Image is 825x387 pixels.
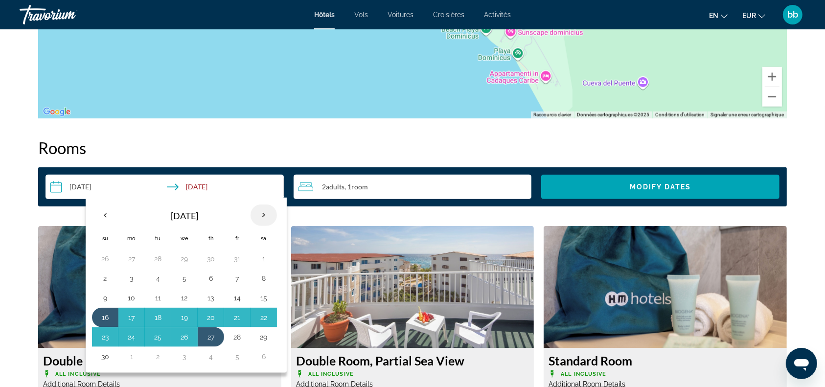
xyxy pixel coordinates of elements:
[533,112,571,118] button: Raccourcis clavier
[549,353,782,368] h3: Standard Room
[229,272,245,285] button: Day 7
[256,350,272,364] button: Day 6
[256,272,272,285] button: Day 8
[177,272,192,285] button: Day 5
[630,183,691,191] span: Modify Dates
[203,252,219,266] button: Day 30
[433,11,464,19] a: Croisières
[38,138,787,158] h2: Rooms
[203,291,219,305] button: Day 13
[229,291,245,305] button: Day 14
[256,311,272,324] button: Day 22
[124,252,139,266] button: Day 27
[229,330,245,344] button: Day 28
[150,350,166,364] button: Day 2
[150,311,166,324] button: Day 18
[354,11,368,19] a: Vols
[20,2,117,27] a: Travorium
[561,371,606,377] span: All Inclusive
[97,311,113,324] button: Day 16
[709,12,718,20] font: en
[229,311,245,324] button: Day 21
[229,350,245,364] button: Day 5
[177,350,192,364] button: Day 3
[150,291,166,305] button: Day 11
[314,11,335,19] a: Hôtels
[742,8,765,23] button: Changer de devise
[710,112,784,117] a: Signaler une erreur cartographique
[344,183,368,191] span: , 1
[780,4,805,25] button: Menu utilisateur
[124,272,139,285] button: Day 3
[786,348,817,379] iframe: Bouton de lancement de la fenêtre de messagerie
[326,182,344,191] span: Adults
[177,252,192,266] button: Day 29
[124,311,139,324] button: Day 17
[709,8,728,23] button: Changer de langue
[97,350,113,364] button: Day 30
[742,12,756,20] font: EUR
[203,272,219,285] button: Day 6
[43,353,276,368] h3: Double Room
[203,350,219,364] button: Day 4
[150,272,166,285] button: Day 4
[55,371,101,377] span: All Inclusive
[291,226,534,348] img: Double Room, Partial Sea View
[351,182,368,191] span: Room
[322,183,344,191] span: 2
[124,350,139,364] button: Day 1
[296,353,529,368] h3: Double Room, Partial Sea View
[655,112,705,117] a: Conditions d'utilisation (s'ouvre dans un nouvel onglet)
[38,226,281,348] img: Double Room
[577,112,649,117] span: Données cartographiques ©2025
[787,9,798,20] font: bb
[97,291,113,305] button: Day 9
[97,252,113,266] button: Day 26
[308,371,354,377] span: All Inclusive
[92,204,118,227] button: Previous month
[203,330,219,344] button: Day 27
[251,204,277,227] button: Next month
[124,330,139,344] button: Day 24
[92,204,277,366] table: Left calendar grid
[97,272,113,285] button: Day 2
[203,311,219,324] button: Day 20
[541,175,779,199] button: Modify Dates
[46,175,284,199] button: Select check in and out date
[256,291,272,305] button: Day 15
[41,106,73,118] a: Ouvrir cette zone dans Google Maps (dans une nouvelle fenêtre)
[388,11,413,19] a: Voitures
[762,67,782,87] button: Zoom avant
[150,330,166,344] button: Day 25
[97,330,113,344] button: Day 23
[177,291,192,305] button: Day 12
[762,87,782,107] button: Zoom arrière
[256,252,272,266] button: Day 1
[294,175,532,199] button: Travelers: 2 adults, 0 children
[150,252,166,266] button: Day 28
[41,106,73,118] img: Google
[484,11,511,19] a: Activités
[256,330,272,344] button: Day 29
[229,252,245,266] button: Day 31
[46,175,779,199] div: Search widget
[544,226,787,348] img: Standard Room
[118,204,251,228] th: [DATE]
[124,291,139,305] button: Day 10
[177,330,192,344] button: Day 26
[177,311,192,324] button: Day 19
